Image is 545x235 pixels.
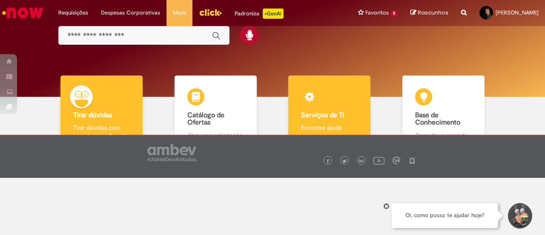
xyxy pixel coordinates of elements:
[415,131,472,139] p: Consulte e aprenda
[159,75,273,149] a: Catálogo de Ofertas Abra uma solicitação
[199,6,222,19] img: click_logo_yellow_360x200.png
[272,75,387,149] a: Serviços de TI Encontre ajuda
[326,159,330,163] img: logo_footer_facebook.png
[390,10,398,17] span: 5
[187,111,224,127] b: Catálogo de Ofertas
[101,9,160,17] span: Despesas Corporativas
[507,203,532,229] button: Iniciar Conversa de Suporte
[359,159,363,164] img: logo_footer_linkedin.png
[392,203,498,228] div: Oi, como posso te ajudar hoje?
[58,9,88,17] span: Requisições
[147,144,196,161] img: logo_footer_ambev_rotulo_gray.png
[342,159,347,163] img: logo_footer_twitter.png
[496,9,539,16] span: [PERSON_NAME]
[365,9,389,17] span: Favoritos
[393,157,400,164] img: logo_footer_workplace.png
[73,111,112,119] b: Tirar dúvidas
[410,9,448,17] a: Rascunhos
[408,157,416,164] img: logo_footer_naosei.png
[301,123,358,132] p: Encontre ajuda
[73,123,130,140] p: Tirar dúvidas com Lupi Assist e Gen Ai
[373,155,384,166] img: logo_footer_youtube.png
[187,131,244,139] p: Abra uma solicitação
[387,75,501,149] a: Base de Conhecimento Consulte e aprenda
[173,9,186,17] span: More
[45,75,159,149] a: Tirar dúvidas Tirar dúvidas com Lupi Assist e Gen Ai
[301,111,344,119] b: Serviços de TI
[415,111,460,127] b: Base de Conhecimento
[263,9,284,19] p: +GenAi
[418,9,448,17] span: Rascunhos
[235,9,284,19] div: Padroniza
[1,4,45,21] img: ServiceNow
